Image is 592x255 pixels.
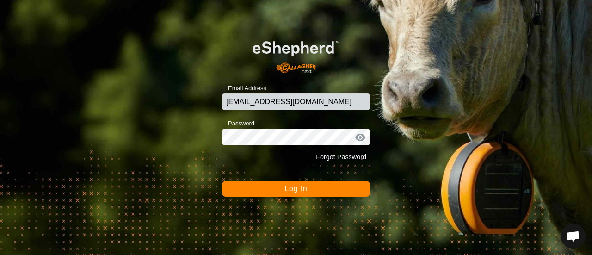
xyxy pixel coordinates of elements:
[222,181,370,197] button: Log In
[237,29,355,79] img: E-shepherd Logo
[222,84,266,93] label: Email Address
[561,224,586,249] a: Open chat
[222,119,254,128] label: Password
[284,185,307,193] span: Log In
[222,93,370,110] input: Email Address
[316,153,366,161] a: Forgot Password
